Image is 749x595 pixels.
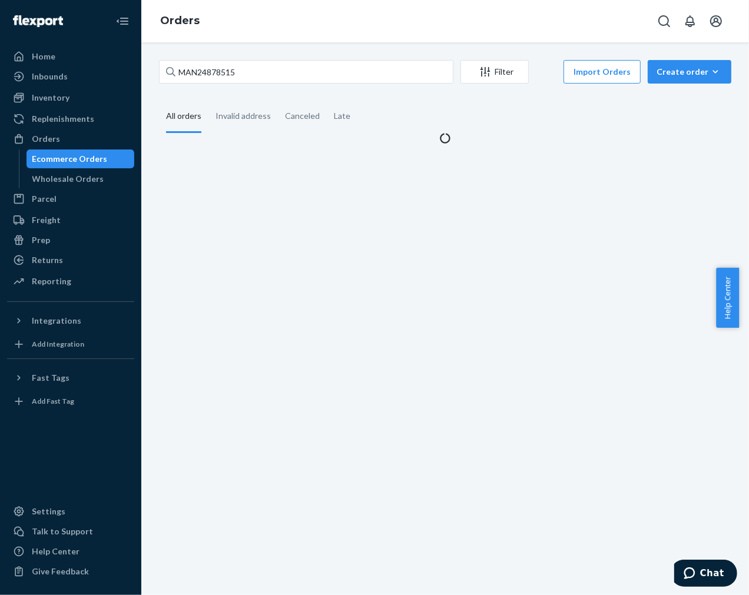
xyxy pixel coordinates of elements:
[7,392,134,411] a: Add Fast Tag
[160,14,200,27] a: Orders
[32,92,69,104] div: Inventory
[564,60,641,84] button: Import Orders
[32,113,94,125] div: Replenishments
[285,101,320,131] div: Canceled
[151,4,209,38] ol: breadcrumbs
[7,562,134,581] button: Give Feedback
[111,9,134,33] button: Close Navigation
[26,149,135,168] a: Ecommerce Orders
[26,169,135,188] a: Wholesale Orders
[674,560,737,589] iframe: Opens a widget where you can chat to one of our agents
[32,546,79,557] div: Help Center
[7,67,134,86] a: Inbounds
[7,335,134,354] a: Add Integration
[32,71,68,82] div: Inbounds
[7,522,134,541] button: Talk to Support
[460,60,529,84] button: Filter
[7,542,134,561] a: Help Center
[32,372,69,384] div: Fast Tags
[32,51,55,62] div: Home
[166,101,201,133] div: All orders
[216,101,271,131] div: Invalid address
[32,153,108,165] div: Ecommerce Orders
[32,566,89,577] div: Give Feedback
[7,368,134,387] button: Fast Tags
[652,9,676,33] button: Open Search Box
[7,272,134,291] a: Reporting
[32,234,50,246] div: Prep
[704,9,728,33] button: Open account menu
[32,506,65,517] div: Settings
[32,275,71,287] div: Reporting
[7,251,134,270] a: Returns
[648,60,731,84] button: Create order
[7,88,134,107] a: Inventory
[13,15,63,27] img: Flexport logo
[32,254,63,266] div: Returns
[32,193,57,205] div: Parcel
[32,214,61,226] div: Freight
[461,66,528,78] div: Filter
[7,502,134,521] a: Settings
[678,9,702,33] button: Open notifications
[7,231,134,250] a: Prep
[32,315,81,327] div: Integrations
[32,133,60,145] div: Orders
[7,190,134,208] a: Parcel
[32,526,93,537] div: Talk to Support
[7,129,134,148] a: Orders
[657,66,723,78] div: Create order
[334,101,350,131] div: Late
[7,47,134,66] a: Home
[32,339,84,349] div: Add Integration
[716,268,739,328] button: Help Center
[32,173,104,185] div: Wholesale Orders
[7,211,134,230] a: Freight
[7,109,134,128] a: Replenishments
[159,60,453,84] input: Search orders
[32,396,74,406] div: Add Fast Tag
[7,311,134,330] button: Integrations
